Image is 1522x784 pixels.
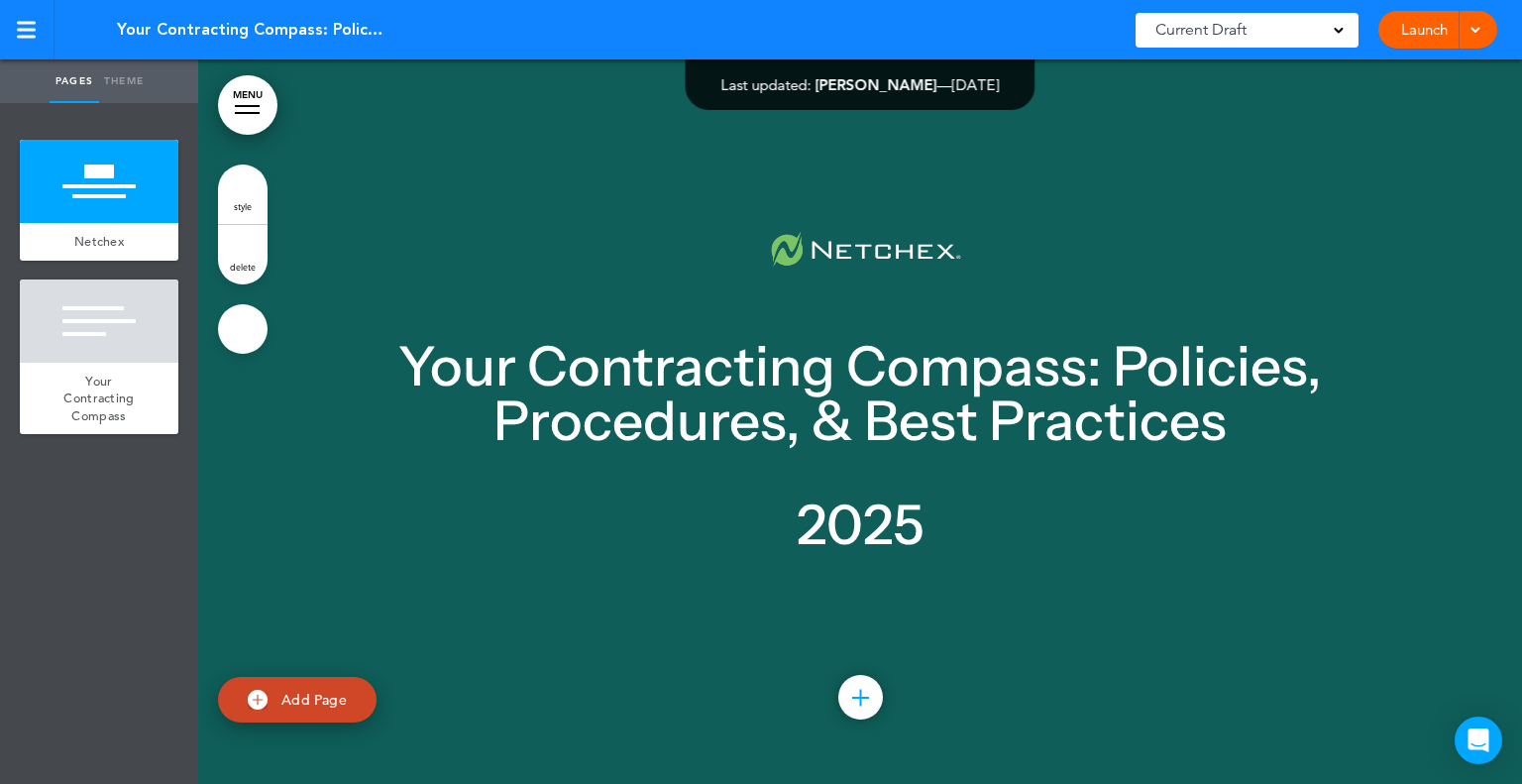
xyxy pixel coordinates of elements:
a: Your Contracting Compass [20,363,178,435]
a: Pages [50,59,99,103]
img: 1741158319960-2Asset1.svg [754,227,966,280]
div: — [721,77,1000,92]
span: 2025 [797,492,924,558]
a: delete [218,225,268,284]
a: style [218,165,268,224]
a: Add Page [218,677,377,724]
a: Theme [99,59,149,103]
img: add.svg [248,690,268,710]
a: MENU [218,75,277,135]
span: Your Contracting Compass [63,373,134,424]
span: Add Page [281,691,347,709]
span: style [234,200,252,212]
a: Netchex [20,223,178,261]
span: [DATE] [952,75,1000,94]
span: [PERSON_NAME] [815,75,937,94]
span: delete [230,261,256,273]
span: Current Draft [1155,16,1247,44]
span: Last updated: [721,75,812,94]
span: Netchex [74,233,124,250]
span: Your Contracting Compass: Policies, Procedures, & Best Practices [117,19,384,41]
a: Launch [1393,11,1456,49]
span: Your Contracting Compass: Policies, Procedures, & Best Practices [398,333,1322,454]
div: Open Intercom Messenger [1455,717,1502,764]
